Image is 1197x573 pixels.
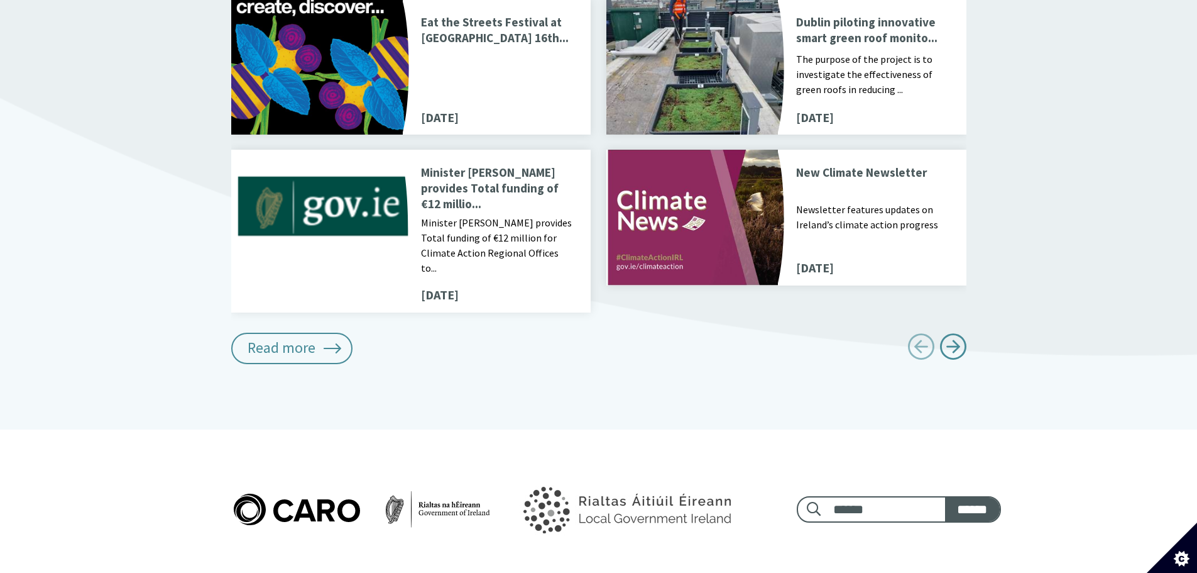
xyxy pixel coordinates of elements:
span: [DATE] [421,286,459,304]
p: Minister [PERSON_NAME] provides Total funding of €12 millio... [421,165,576,212]
span: [DATE] [421,108,459,127]
button: Set cookie preferences [1147,523,1197,573]
p: New Climate Newsletter [796,165,951,199]
p: Eat the Streets Festival at [GEOGRAPHIC_DATA] 16th... [421,14,576,48]
img: Government of Ireland logo [495,470,756,549]
p: Minister [PERSON_NAME] provides Total funding of €12 million for Climate Action Regional Offices ... [421,215,576,275]
a: Minister [PERSON_NAME] provides Total funding of €12 millio... Minister [PERSON_NAME] provides To... [231,150,591,312]
p: The purpose of the project is to investigate the effectiveness of green roofs in reducing ... [796,52,951,98]
p: Dublin piloting innovative smart green roof monito... [796,14,951,48]
span: [DATE] [796,259,834,277]
a: New Climate Newsletter Newsletter features updates on Ireland’s climate action progress [DATE] [606,150,966,286]
a: Read more [231,333,353,364]
p: Newsletter features updates on Ireland’s climate action progress [796,202,951,248]
span: [DATE] [796,108,834,127]
img: Caro logo [231,491,493,528]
